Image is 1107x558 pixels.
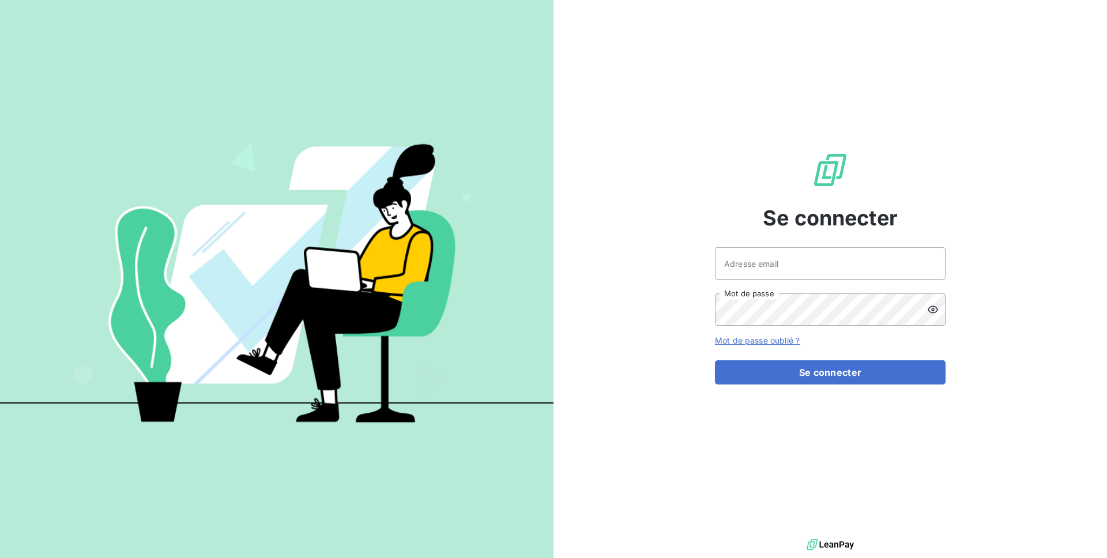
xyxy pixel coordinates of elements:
a: Mot de passe oublié ? [715,335,800,345]
button: Se connecter [715,360,946,384]
img: Logo LeanPay [812,152,849,188]
span: Se connecter [763,202,898,233]
img: logo [807,536,854,553]
input: placeholder [715,247,946,280]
